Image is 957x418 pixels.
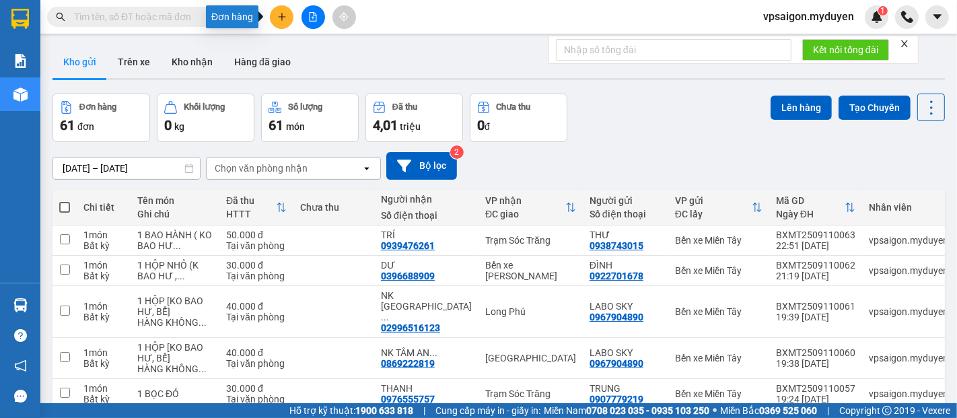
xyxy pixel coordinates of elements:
span: Miền Bắc [720,403,817,418]
div: Bất kỳ [83,394,124,405]
div: 19:39 [DATE] [776,312,855,322]
div: Bến xe Miền Tây [675,306,763,317]
div: 40.000 đ [226,347,287,358]
span: ... [429,347,437,358]
sup: 1 [878,6,888,15]
button: Đơn hàng61đơn [52,94,150,142]
div: Tên món [137,195,213,206]
div: Tại văn phòng [226,312,287,322]
div: vpsaigon.myduyen [869,265,948,276]
div: BXMT2509110063 [776,230,855,240]
span: triệu [400,121,421,132]
span: ... [173,240,181,251]
div: Người gửi [590,195,662,206]
div: 40.000 đ [226,301,287,312]
div: Trạm Sóc Trăng [485,235,576,246]
div: 50.000 đ [226,230,287,240]
div: Bến xe Miền Tây [675,353,763,363]
div: THƯ [590,230,662,240]
div: 1 BỌC ĐỎ [137,388,213,399]
div: Chưa thu [300,202,367,213]
div: 1 món [83,383,124,394]
span: Kết nối tổng đài [813,42,878,57]
div: 1 món [83,347,124,358]
div: Số điện thoại [381,210,472,221]
span: aim [339,12,349,22]
span: đ [485,121,490,132]
div: Bến xe Miền Tây [675,265,763,276]
div: Số lượng [288,102,322,112]
span: file-add [308,12,318,22]
span: kg [174,121,184,132]
img: warehouse-icon [13,88,28,102]
div: HÀNG KHÔNG KIỂM [137,363,213,374]
div: 0976555757 [381,394,435,405]
div: ĐÌNH [590,260,662,271]
input: Select a date range. [53,158,200,179]
div: LABO SKY [590,301,662,312]
svg: open [361,163,372,174]
span: close [900,39,909,48]
span: ... [199,363,207,374]
div: vpsaigon.myduyen [869,353,948,363]
span: message [14,390,27,403]
th: Toggle SortBy [668,190,769,225]
div: 1 HỘP [KO BAO HƯ, BỂ] [137,295,213,317]
strong: 1900 633 818 [355,405,413,416]
span: 0 [477,117,485,133]
button: Hàng đã giao [223,46,302,78]
button: file-add [302,5,325,29]
div: HÀNG KHÔNG KIỂM [137,317,213,328]
div: 22:51 [DATE] [776,240,855,251]
input: Nhập số tổng đài [556,39,791,61]
div: Đơn hàng [206,5,258,28]
div: Chi tiết [83,202,124,213]
div: Chưa thu [497,102,531,112]
div: 21:19 [DATE] [776,271,855,281]
div: THANH [381,383,472,394]
div: DƯ [381,260,472,271]
span: ⚪️ [713,408,717,413]
div: Nhân viên [869,202,948,213]
button: Kho nhận [161,46,223,78]
span: ... [381,312,389,322]
span: copyright [882,406,892,415]
button: Bộ lọc [386,152,457,180]
span: đơn [77,121,94,132]
div: Người nhận [381,194,472,205]
div: Bến xe [PERSON_NAME] [485,260,576,281]
button: Kết nối tổng đài [802,39,889,61]
th: Toggle SortBy [478,190,583,225]
div: 1 HỘP [KO BAO HƯ, BỂ] [137,342,213,363]
div: 0907779219 [590,394,643,405]
div: TRUNG [590,383,662,394]
div: Đã thu [226,195,276,206]
div: Trạm Sóc Trăng [485,388,576,399]
span: 61 [269,117,283,133]
div: 30.000 đ [226,260,287,271]
div: vpsaigon.myduyen [869,235,948,246]
button: Khối lượng0kg [157,94,254,142]
button: Kho gửi [52,46,107,78]
img: warehouse-icon [13,298,28,312]
div: 02996516123 [381,322,440,333]
button: aim [332,5,356,29]
div: BXMT2509110061 [776,301,855,312]
span: caret-down [931,11,944,23]
div: LABO SKY [590,347,662,358]
div: vpsaigon.myduyen [869,388,948,399]
div: Bất kỳ [83,312,124,322]
div: 1 món [83,260,124,271]
div: [GEOGRAPHIC_DATA] [485,353,576,363]
img: phone-icon [901,11,913,23]
div: BXMT2509110060 [776,347,855,358]
div: Số điện thoại [590,209,662,219]
span: | [423,403,425,418]
span: vpsaigon.myduyen [752,8,865,25]
div: Bến xe Miền Tây [675,235,763,246]
span: 61 [60,117,75,133]
div: 19:38 [DATE] [776,358,855,369]
span: món [286,121,305,132]
div: ĐC lấy [675,209,752,219]
sup: 2 [450,145,464,159]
